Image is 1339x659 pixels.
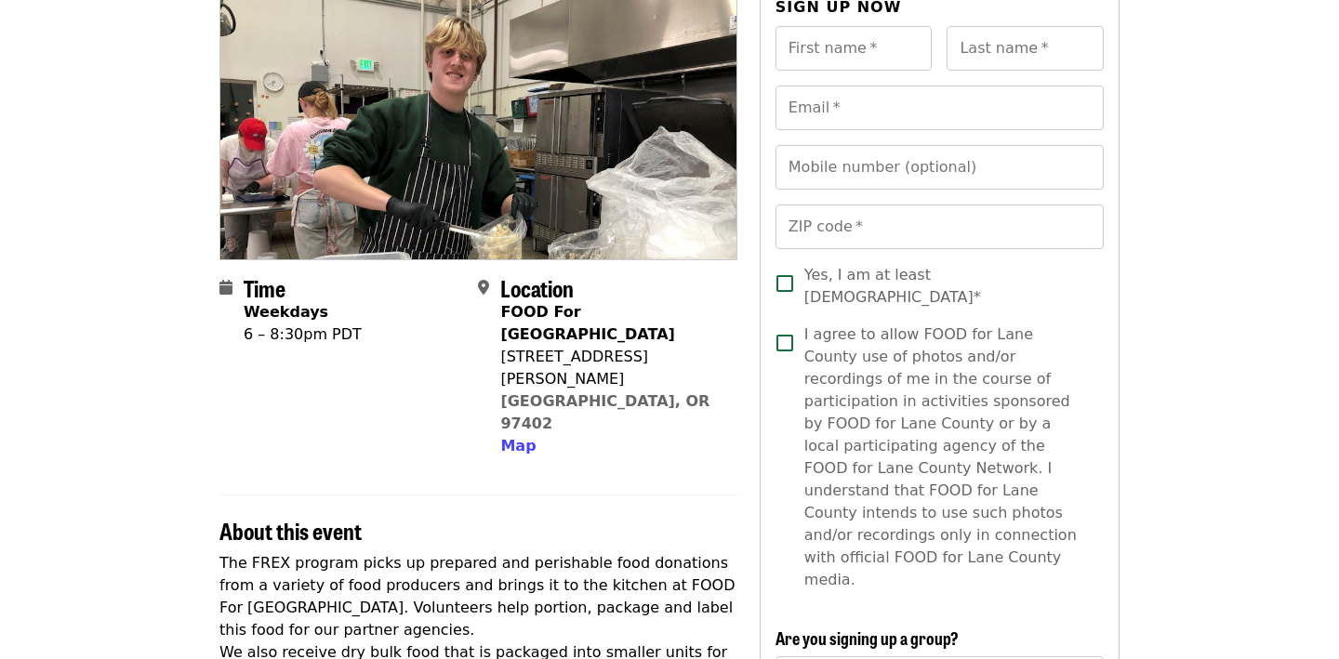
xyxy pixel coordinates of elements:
span: Yes, I am at least [DEMOGRAPHIC_DATA]* [804,264,1089,309]
input: First name [776,26,933,71]
span: Map [500,437,536,455]
div: [STREET_ADDRESS][PERSON_NAME] [500,346,722,390]
span: Location [500,271,574,304]
input: Mobile number (optional) [776,145,1104,190]
span: Time [244,271,285,304]
span: I agree to allow FOOD for Lane County use of photos and/or recordings of me in the course of part... [804,323,1089,591]
input: ZIP code [776,204,1104,249]
span: About this event [219,514,362,547]
strong: Weekdays [244,303,328,321]
i: calendar icon [219,279,232,297]
div: 6 – 8:30pm PDT [244,323,362,346]
strong: FOOD For [GEOGRAPHIC_DATA] [500,303,674,343]
i: map-marker-alt icon [478,279,489,297]
span: Are you signing up a group? [776,626,959,650]
input: Last name [947,26,1104,71]
input: Email [776,86,1104,130]
a: [GEOGRAPHIC_DATA], OR 97402 [500,392,709,432]
button: Map [500,435,536,457]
